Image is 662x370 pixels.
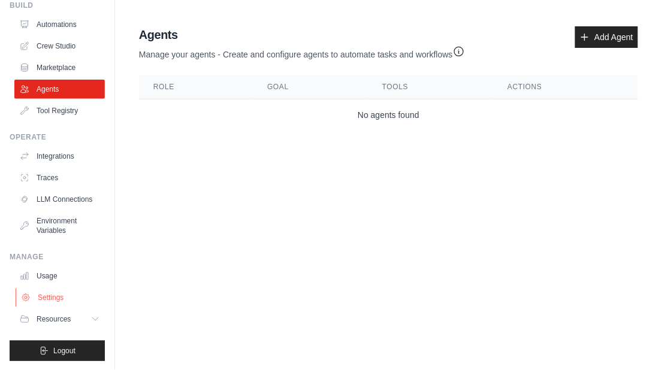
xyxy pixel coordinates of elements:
div: Build [10,1,105,10]
a: Traces [14,168,105,187]
div: Manage [10,252,105,262]
a: Crew Studio [14,37,105,56]
th: Tools [368,75,493,99]
h2: Agents [139,26,465,43]
a: Automations [14,15,105,34]
a: Marketplace [14,58,105,77]
a: LLM Connections [14,190,105,209]
a: Settings [16,288,106,307]
td: No agents found [139,99,638,131]
span: Logout [53,346,75,356]
a: Usage [14,266,105,286]
p: Manage your agents - Create and configure agents to automate tasks and workflows [139,43,465,60]
a: Tool Registry [14,101,105,120]
div: Operate [10,132,105,142]
th: Goal [253,75,368,99]
button: Resources [14,310,105,329]
a: Add Agent [575,26,638,48]
a: Integrations [14,147,105,166]
a: Environment Variables [14,211,105,240]
span: Resources [37,314,71,324]
th: Role [139,75,253,99]
a: Agents [14,80,105,99]
button: Logout [10,341,105,361]
th: Actions [493,75,638,99]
